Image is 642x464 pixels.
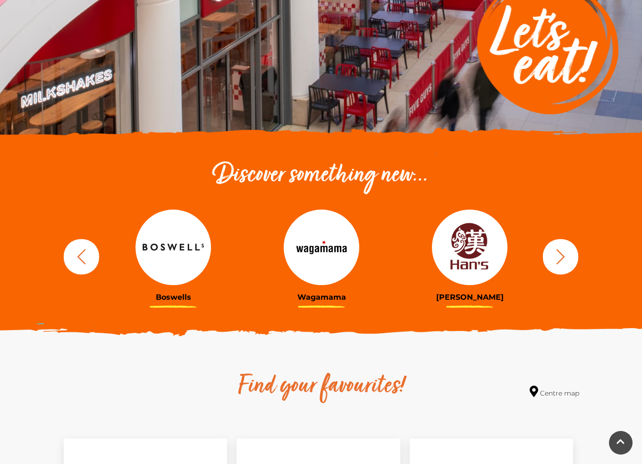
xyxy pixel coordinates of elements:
[403,293,537,302] h3: [PERSON_NAME]
[59,160,583,191] h2: Discover something new...
[254,210,389,302] a: Wagamama
[106,293,240,302] h3: Boswells
[403,210,537,302] a: [PERSON_NAME]
[149,371,493,402] h2: Find your favourites!
[254,293,389,302] h3: Wagamama
[530,386,579,398] a: Centre map
[106,210,240,302] a: Boswells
